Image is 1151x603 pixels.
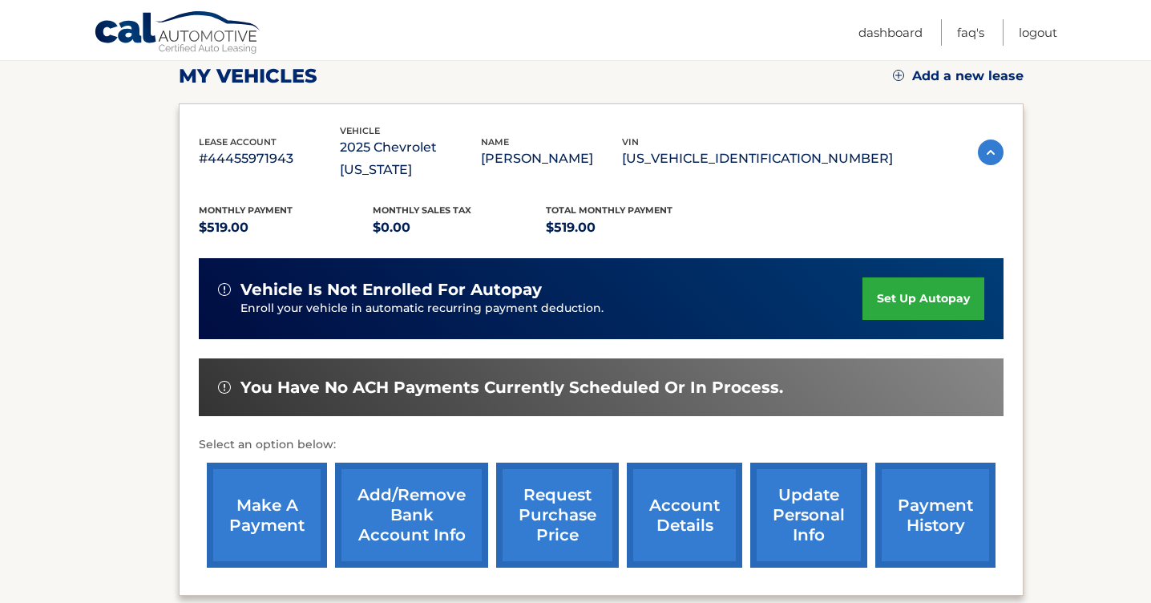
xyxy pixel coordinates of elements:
[240,280,542,300] span: vehicle is not enrolled for autopay
[481,136,509,148] span: name
[373,217,547,239] p: $0.00
[94,10,262,57] a: Cal Automotive
[199,136,277,148] span: lease account
[957,19,984,46] a: FAQ's
[199,217,373,239] p: $519.00
[1019,19,1057,46] a: Logout
[373,204,471,216] span: Monthly sales Tax
[335,463,488,568] a: Add/Remove bank account info
[858,19,923,46] a: Dashboard
[875,463,996,568] a: payment history
[199,148,340,170] p: #44455971943
[622,136,639,148] span: vin
[546,204,672,216] span: Total Monthly Payment
[750,463,867,568] a: update personal info
[179,64,317,88] h2: my vehicles
[340,125,380,136] span: vehicle
[199,435,1004,455] p: Select an option below:
[218,381,231,394] img: alert-white.svg
[627,463,742,568] a: account details
[207,463,327,568] a: make a payment
[893,68,1024,84] a: Add a new lease
[496,463,619,568] a: request purchase price
[340,136,481,181] p: 2025 Chevrolet [US_STATE]
[218,283,231,296] img: alert-white.svg
[893,70,904,81] img: add.svg
[622,148,893,170] p: [US_VEHICLE_IDENTIFICATION_NUMBER]
[199,204,293,216] span: Monthly Payment
[481,148,622,170] p: [PERSON_NAME]
[240,378,783,398] span: You have no ACH payments currently scheduled or in process.
[546,217,720,239] p: $519.00
[862,277,984,320] a: set up autopay
[978,140,1004,165] img: accordion-active.svg
[240,300,862,318] p: Enroll your vehicle in automatic recurring payment deduction.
